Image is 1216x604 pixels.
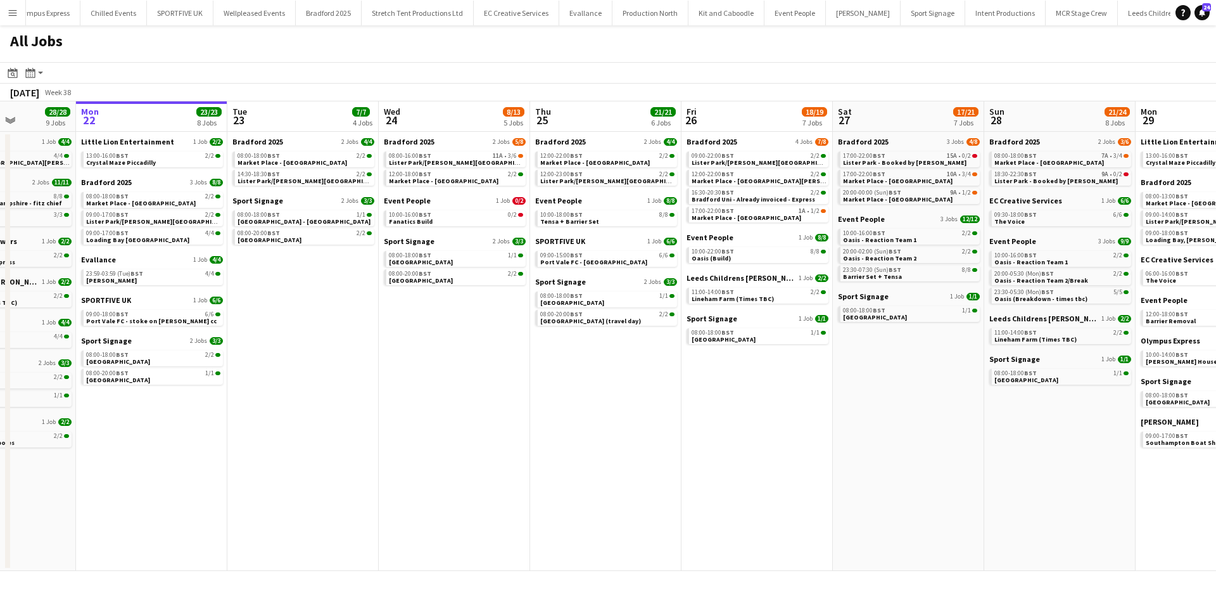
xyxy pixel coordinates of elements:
span: 4/4 [664,138,677,146]
span: 3/6 [508,153,517,159]
span: 24 [1202,3,1211,11]
span: 4/4 [205,230,214,236]
a: 08:00-20:00BST2/2[GEOGRAPHIC_DATA] [237,229,372,243]
a: Sport Signage2 Jobs3/3 [232,196,374,205]
span: Market Place - Shipley [843,195,953,203]
div: Bradford 20252 Jobs5/808:00-16:00BST11A•3/6Lister Park/[PERSON_NAME][GEOGRAPHIC_DATA][PERSON_NAME... [384,137,526,196]
span: Loading Bay Bradford [86,236,189,244]
span: Event People [384,196,431,205]
span: 2/2 [54,252,63,259]
span: 0/2 [1113,171,1122,177]
span: 09:00-17:00 [86,230,129,236]
span: Lister Park/Cartwright Hall [540,177,741,185]
span: 6/6 [664,238,677,245]
span: 17:00-22:00 [692,208,734,214]
a: 09:30-18:00BST6/6The Voice [994,210,1129,225]
span: 2/2 [811,171,820,177]
span: 3/3 [54,212,63,218]
div: • [994,171,1129,177]
span: BST [721,188,734,196]
span: Bradford 2025 [81,177,132,187]
a: 20:00-00:00 (Sun)BST9A•1/2Market Place - [GEOGRAPHIC_DATA] [843,188,977,203]
span: 09:30-18:00 [994,212,1037,218]
span: BST [1024,170,1037,178]
span: 09:00-22:00 [692,153,734,159]
span: Lister Park - Booked by Grace [994,177,1118,185]
a: Bradford 20253 Jobs8/8 [81,177,223,187]
span: 15A [947,153,957,159]
span: 1 Job [193,138,207,146]
div: Bradford 20253 Jobs4/817:00-22:00BST15A•0/2Lister Park - Booked by [PERSON_NAME]17:00-22:00BST10A... [838,137,980,214]
div: Sport Signage2 Jobs3/308:00-18:00BST1/1[GEOGRAPHIC_DATA] - [GEOGRAPHIC_DATA]08:00-20:00BST2/2[GEO... [232,196,374,247]
a: Event People1 Job0/2 [384,196,526,205]
button: Evallance [559,1,612,25]
div: • [843,171,977,177]
button: Production North [612,1,688,25]
span: Lister Park/Cartwright Hall [237,177,438,185]
span: 10:00-18:00 [540,212,583,218]
span: 3/6 [1118,138,1131,146]
a: 12:00-23:00BST2/2Lister Park/[PERSON_NAME][GEOGRAPHIC_DATA][PERSON_NAME] [540,170,674,184]
span: 8/8 [210,179,223,186]
span: 4/4 [58,138,72,146]
span: Lister Park/Cartwright Hall [86,217,287,226]
span: Market Place - Shipley [540,158,650,167]
span: Crystal Maze Piccadilly [1146,158,1215,167]
span: Bradford 2025 [838,137,889,146]
span: 12:00-22:00 [692,171,734,177]
button: SPORTFIVE UK [147,1,213,25]
span: EC Creative Services [989,196,1062,205]
span: 2/2 [962,230,971,236]
span: BST [889,188,901,196]
span: 8/8 [659,212,668,218]
span: Market Place - Shipley [692,214,801,222]
span: 2 Jobs [493,138,510,146]
a: 10:00-16:00BST2/2Oasis - Reaction Team 1 [994,251,1129,266]
span: 08:00-13:00 [1146,193,1188,200]
span: 2/2 [210,138,223,146]
span: Bradford 2025 [989,137,1040,146]
button: Stretch Tent Productions Ltd [362,1,474,25]
span: Azerbaijan [237,236,301,244]
a: 10:00-16:00BST0/2Fanatics Build [389,210,523,225]
span: 3/3 [361,197,374,205]
span: Lister Park/Cartwright Hall [389,158,590,167]
span: BST [267,210,280,219]
span: Event People [838,214,885,224]
span: 08:00-18:00 [994,153,1037,159]
button: [PERSON_NAME] [826,1,901,25]
span: BST [116,151,129,160]
a: 08:00-18:00BST1/1[GEOGRAPHIC_DATA] - [GEOGRAPHIC_DATA] [237,210,372,225]
div: Sport Signage2 Jobs3/308:00-18:00BST1/1[GEOGRAPHIC_DATA]08:00-20:00BST2/2[GEOGRAPHIC_DATA] [384,236,526,288]
a: 20:00-02:00 (Sun)BST2/2Oasis - Reaction Team 2 [843,247,977,262]
span: 2 Jobs [644,138,661,146]
a: 08:00-18:00BST1/1[GEOGRAPHIC_DATA] [389,251,523,266]
div: • [994,153,1129,159]
a: EC Creative Services1 Job6/6 [989,196,1131,205]
div: SPORTFIVE UK1 Job6/609:00-15:00BST6/6Port Vale FC - [GEOGRAPHIC_DATA] [535,236,677,277]
span: BST [267,170,280,178]
button: Sport Signage [901,1,965,25]
span: 09:00-17:00 [86,212,129,218]
span: 3/3 [512,238,526,245]
span: Bradford 2025 [1141,177,1191,187]
span: 12/12 [960,215,980,223]
span: Market Place - Shipley [843,177,953,185]
div: Event People1 Job8/810:00-22:00BST8/8Oasis (Build) [687,233,828,273]
a: 10:00-18:00BST8/8Tensa + Barrier Set [540,210,674,225]
span: Market Place - Shipley - sully 5 hour CC [692,177,881,185]
a: 09:00-17:00BST4/4Loading Bay [GEOGRAPHIC_DATA] [86,229,220,243]
span: 2 Jobs [341,138,358,146]
span: Bradford 2025 [232,137,283,146]
a: 09:00-15:00BST6/6Port Vale FC - [GEOGRAPHIC_DATA] [540,251,674,266]
span: 1 Job [647,197,661,205]
a: Sport Signage2 Jobs3/3 [384,236,526,246]
span: 10A [947,171,957,177]
span: Event People [687,233,733,242]
span: 7/8 [815,138,828,146]
div: Bradford 20253 Jobs8/808:00-18:00BST2/2Market Place - [GEOGRAPHIC_DATA]09:00-17:00BST2/2Lister Pa... [81,177,223,255]
span: 8/8 [815,234,828,241]
span: BST [419,210,431,219]
div: EC Creative Services1 Job6/609:30-18:00BST6/6The Voice [989,196,1131,236]
button: MCR Stage Crew [1046,1,1118,25]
